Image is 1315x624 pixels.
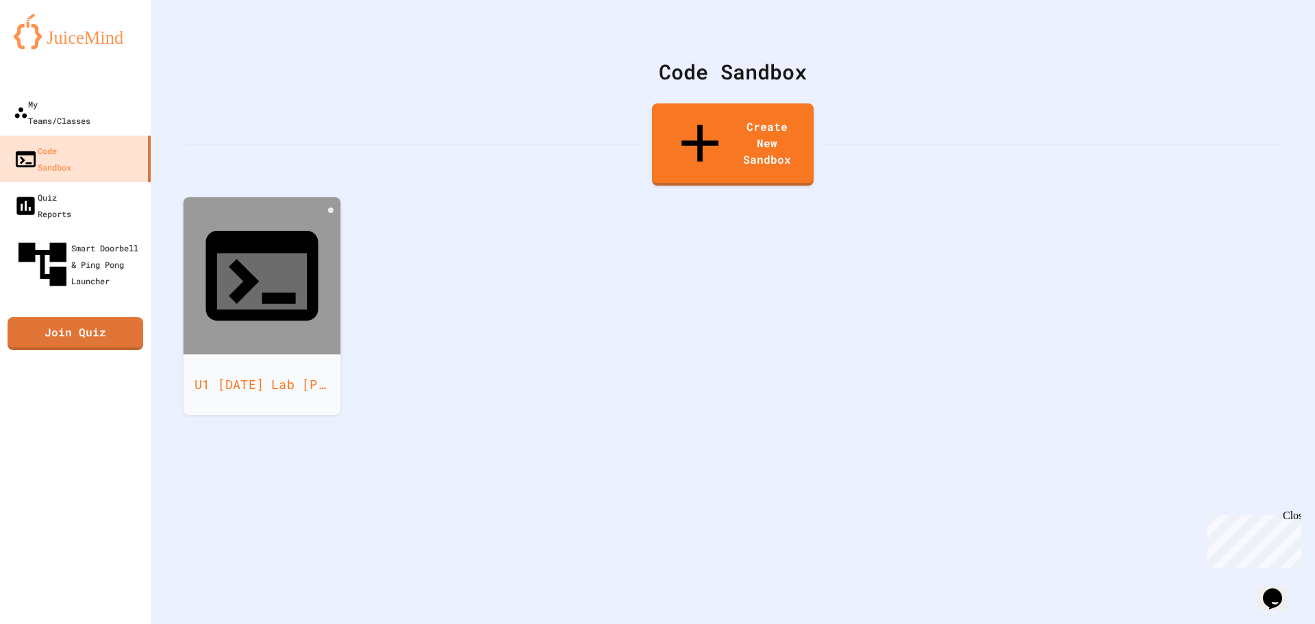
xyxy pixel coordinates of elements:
a: Join Quiz [8,317,143,350]
img: logo-orange.svg [14,14,137,49]
a: U1 [DATE] Lab [PERSON_NAME] V [184,197,341,415]
iframe: chat widget [1201,510,1301,568]
div: U1 [DATE] Lab [PERSON_NAME] V [184,354,341,415]
a: Create New Sandbox [652,103,814,186]
div: My Teams/Classes [14,96,90,129]
iframe: chat widget [1257,569,1301,610]
div: Smart Doorbell & Ping Pong Launcher [14,236,145,293]
div: Code Sandbox [185,56,1281,87]
div: Quiz Reports [14,189,71,222]
div: Chat with us now!Close [5,5,95,87]
div: Code Sandbox [14,142,71,175]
